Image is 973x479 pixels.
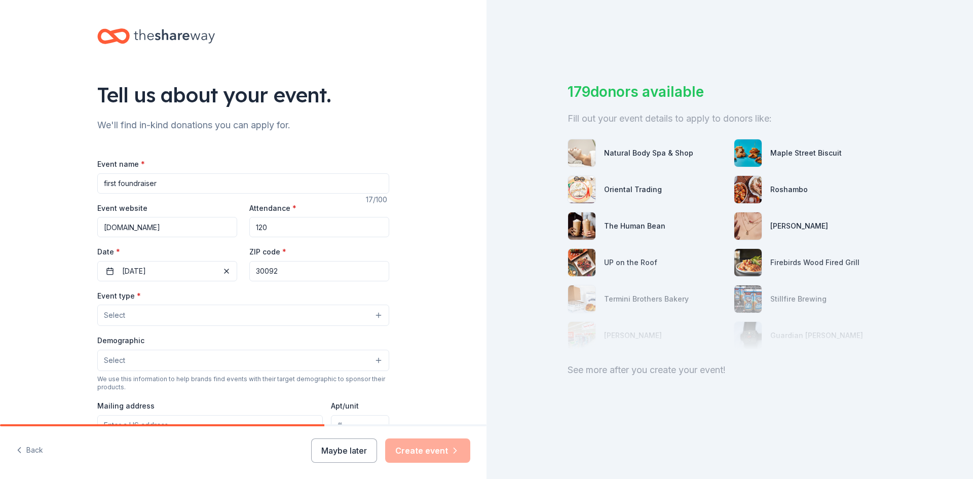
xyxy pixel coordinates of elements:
input: Enter a US address [97,415,323,435]
button: Select [97,350,389,371]
div: Roshambo [770,183,808,196]
div: The Human Bean [604,220,665,232]
div: Maple Street Biscuit [770,147,842,159]
label: Event name [97,159,145,169]
button: Back [16,440,43,461]
span: Select [104,309,125,321]
label: Apt/unit [331,401,359,411]
div: We'll find in-kind donations you can apply for. [97,117,389,133]
input: 20 [249,217,389,237]
div: 179 donors available [568,81,892,102]
div: Tell us about your event. [97,81,389,109]
label: Event website [97,203,147,213]
div: Oriental Trading [604,183,662,196]
img: photo for Roshambo [734,176,762,203]
input: 12345 (U.S. only) [249,261,389,281]
div: 17 /100 [366,194,389,206]
button: Select [97,305,389,326]
label: Attendance [249,203,296,213]
label: Date [97,247,237,257]
label: Demographic [97,336,144,346]
div: See more after you create your event! [568,362,892,378]
div: Natural Body Spa & Shop [604,147,693,159]
div: Fill out your event details to apply to donors like: [568,110,892,127]
button: [DATE] [97,261,237,281]
label: ZIP code [249,247,286,257]
input: # [331,415,389,435]
img: photo for The Human Bean [568,212,595,240]
img: photo for Oriental Trading [568,176,595,203]
img: photo for Maple Street Biscuit [734,139,762,167]
span: Select [104,354,125,366]
input: https://www... [97,217,237,237]
button: Maybe later [311,438,377,463]
img: photo for Natural Body Spa & Shop [568,139,595,167]
div: We use this information to help brands find events with their target demographic to sponsor their... [97,375,389,391]
img: photo for Kendra Scott [734,212,762,240]
label: Mailing address [97,401,155,411]
div: [PERSON_NAME] [770,220,828,232]
input: Spring Fundraiser [97,173,389,194]
label: Event type [97,291,141,301]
